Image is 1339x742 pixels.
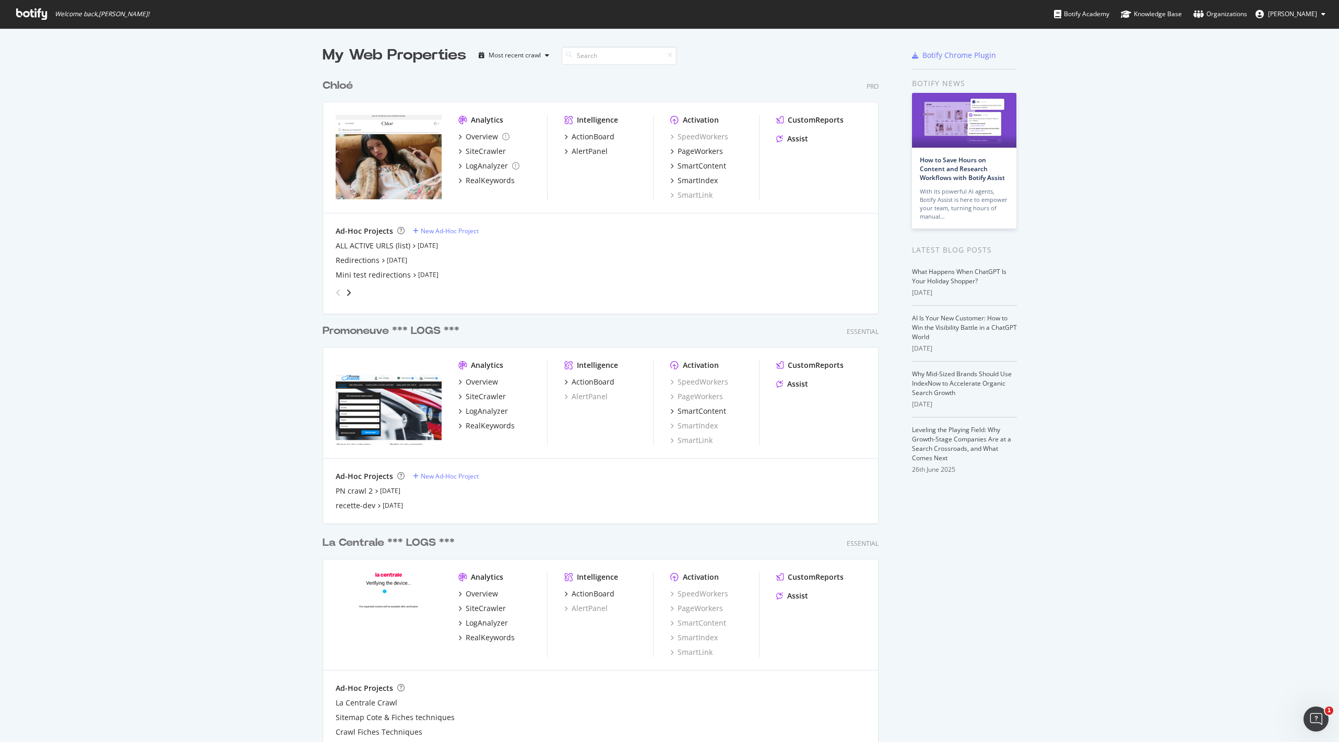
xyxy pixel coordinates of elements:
[670,190,713,200] a: SmartLink
[670,589,728,599] a: SpeedWorkers
[564,589,614,599] a: ActionBoard
[336,572,442,656] img: lacentrale.fr
[670,647,713,657] div: SmartLink
[458,618,508,628] a: LogAnalyzer
[336,486,373,496] div: PN crawl 2
[670,421,718,431] div: SmartIndex
[787,134,808,144] div: Assist
[670,161,726,171] a: SmartContent
[458,632,515,643] a: RealKeywords
[336,712,455,723] a: Sitemap Cote & Fiches techniques
[912,267,1006,285] a: What Happens When ChatGPT Is Your Holiday Shopper?
[572,146,608,157] div: AlertPanel
[458,131,509,142] a: Overview
[577,115,618,125] div: Intelligence
[421,472,479,481] div: New Ad-Hoc Project
[787,379,808,389] div: Assist
[336,500,375,511] a: recette-dev
[323,78,353,93] div: Chloé
[776,134,808,144] a: Assist
[336,727,422,737] a: Crawl Fiches Techniques
[1304,707,1329,732] iframe: Intercom live chat
[336,270,411,280] a: Mini test redirections
[912,425,1011,462] a: Leveling the Playing Field: Why Growth-Stage Companies Are at a Search Crossroads, and What Comes...
[466,377,498,387] div: Overview
[458,161,519,171] a: LogAnalyzer
[336,226,393,236] div: Ad-Hoc Projects
[912,314,1017,341] a: AI Is Your New Customer: How to Win the Visibility Battle in a ChatGPT World
[577,360,618,370] div: Intelligence
[418,270,439,279] a: [DATE]
[475,47,553,64] button: Most recent crawl
[776,379,808,389] a: Assist
[678,146,723,157] div: PageWorkers
[413,472,479,481] a: New Ad-Hoc Project
[471,572,503,582] div: Analytics
[867,82,879,91] div: Pro
[323,45,466,66] div: My Web Properties
[458,391,506,402] a: SiteCrawler
[776,591,808,601] a: Assist
[331,284,345,301] div: angle-left
[670,131,728,142] a: SpeedWorkers
[471,115,503,125] div: Analytics
[336,255,380,266] a: Redirections
[912,465,1017,474] div: 26th June 2025
[912,93,1016,148] img: How to Save Hours on Content and Research Workflows with Botify Assist
[912,288,1017,297] div: [DATE]
[912,344,1017,353] div: [DATE]
[562,46,677,65] input: Search
[387,256,407,265] a: [DATE]
[670,175,718,186] a: SmartIndex
[678,175,718,186] div: SmartIndex
[380,486,400,495] a: [DATE]
[458,175,515,186] a: RealKeywords
[418,241,438,250] a: [DATE]
[458,603,506,614] a: SiteCrawler
[564,603,608,614] a: AlertPanel
[466,603,506,614] div: SiteCrawler
[336,115,442,199] img: www.chloe.com
[670,603,723,614] div: PageWorkers
[323,78,357,93] a: Chloé
[847,327,879,336] div: Essential
[1193,9,1247,19] div: Organizations
[458,589,498,599] a: Overview
[920,155,1005,182] a: How to Save Hours on Content and Research Workflows with Botify Assist
[670,618,726,628] a: SmartContent
[466,161,508,171] div: LogAnalyzer
[458,406,508,416] a: LogAnalyzer
[670,435,713,446] div: SmartLink
[564,146,608,157] a: AlertPanel
[683,115,719,125] div: Activation
[471,360,503,370] div: Analytics
[489,52,541,58] div: Most recent crawl
[776,115,844,125] a: CustomReports
[466,589,498,599] div: Overview
[670,632,718,643] a: SmartIndex
[421,226,479,235] div: New Ad-Hoc Project
[1054,9,1109,19] div: Botify Academy
[912,400,1017,409] div: [DATE]
[787,591,808,601] div: Assist
[1325,707,1333,715] span: 1
[577,572,618,582] div: Intelligence
[564,131,614,142] a: ActionBoard
[466,131,498,142] div: Overview
[336,698,397,708] a: La Centrale Crawl
[847,539,879,548] div: Essential
[466,632,515,643] div: RealKeywords
[670,391,723,402] a: PageWorkers
[922,50,996,61] div: Botify Chrome Plugin
[466,618,508,628] div: LogAnalyzer
[670,377,728,387] a: SpeedWorkers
